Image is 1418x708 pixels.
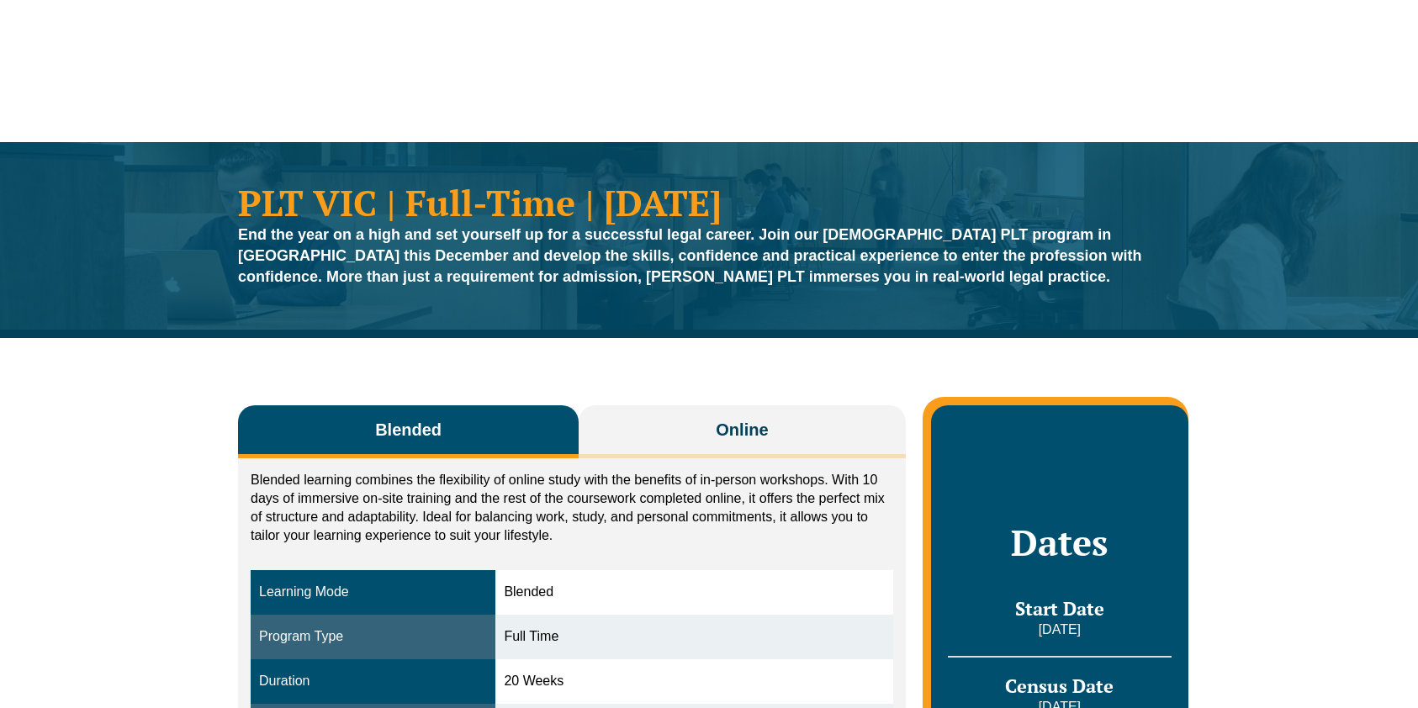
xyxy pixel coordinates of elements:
div: Program Type [259,627,487,647]
span: Start Date [1015,596,1104,621]
span: Online [716,418,768,441]
div: Blended [504,583,884,602]
span: Blended [375,418,442,441]
p: [DATE] [948,621,1172,639]
div: Duration [259,672,487,691]
div: 20 Weeks [504,672,884,691]
strong: End the year on a high and set yourself up for a successful legal career. Join our [DEMOGRAPHIC_D... [238,226,1142,285]
h1: PLT VIC | Full-Time | [DATE] [238,184,1180,220]
div: Learning Mode [259,583,487,602]
p: Blended learning combines the flexibility of online study with the benefits of in-person workshop... [251,471,893,545]
div: Full Time [504,627,884,647]
span: Census Date [1005,674,1114,698]
h2: Dates [948,521,1172,563]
